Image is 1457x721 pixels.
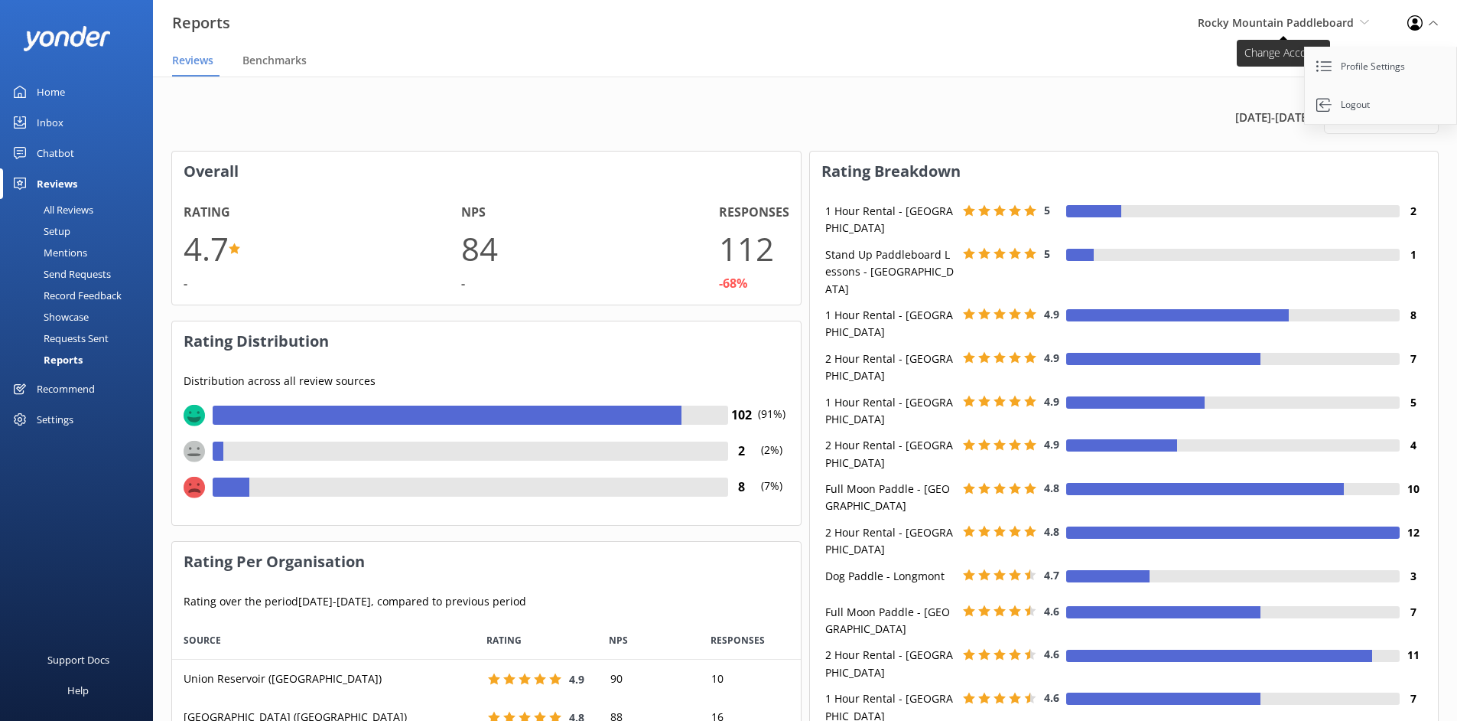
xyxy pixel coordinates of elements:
[9,220,153,242] a: Setup
[242,53,307,68] span: Benchmarks
[719,274,747,294] div: -68%
[1400,351,1426,367] h4: 7
[9,199,93,220] div: All Reviews
[1198,15,1354,30] span: Rocky Mountain Paddleboard
[1044,481,1059,495] span: 4.8
[1400,524,1426,541] h4: 12
[1400,203,1426,220] h4: 2
[23,26,111,51] img: yonder-white-logo.png
[1400,647,1426,664] h4: 11
[67,675,89,706] div: Help
[9,328,153,349] a: Requests Sent
[1400,604,1426,621] h4: 7
[821,604,959,638] div: Full Moon Paddle - [GEOGRAPHIC_DATA]
[9,199,153,220] a: All Reviews
[172,321,801,361] h3: Rating Distribution
[9,349,83,370] div: Reports
[1044,203,1050,217] span: 5
[9,328,109,349] div: Requests Sent
[755,478,789,514] p: (7%)
[821,568,959,585] div: Dog Paddle - Longmont
[755,406,789,442] p: (91%)
[821,394,959,429] div: 1 Hour Rental - [GEOGRAPHIC_DATA]
[1044,690,1059,705] span: 4.6
[184,633,221,648] span: Source
[9,349,153,370] a: Reports
[821,203,959,237] div: 1 Hour Rental - [GEOGRAPHIC_DATA]
[184,223,229,274] h1: 4.7
[461,203,486,223] h4: NPS
[1044,394,1059,409] span: 4.9
[1400,307,1426,324] h4: 8
[821,437,959,471] div: 2 Hour Rental - [GEOGRAPHIC_DATA]
[1044,246,1050,261] span: 5
[1400,394,1426,411] h4: 5
[821,647,959,681] div: 2 Hour Rental - [GEOGRAPHIC_DATA]
[9,220,70,242] div: Setup
[728,406,755,426] h4: 102
[755,442,789,478] p: (2%)
[9,263,153,285] a: Send Requests
[172,660,476,698] div: Union Reservoir (Longmont)
[9,306,89,328] div: Showcase
[700,660,801,698] div: 10
[172,11,230,35] h3: Reports
[1044,568,1059,582] span: 4.7
[1044,647,1059,661] span: 4.6
[172,152,801,191] h3: Overall
[184,593,789,610] p: Rating over the period [DATE] - [DATE] , compared to previous period
[719,223,774,274] h1: 112
[1044,307,1059,321] span: 4.9
[821,524,959,559] div: 2 Hour Rental - [GEOGRAPHIC_DATA]
[711,633,765,648] span: RESPONSES
[9,242,87,263] div: Mentions
[821,246,959,298] div: Stand Up Paddleboard Lessons - [GEOGRAPHIC_DATA]
[37,168,77,199] div: Reviews
[1044,604,1059,618] span: 4.6
[37,77,65,107] div: Home
[728,478,755,498] h4: 8
[821,307,959,341] div: 1 Hour Rental - [GEOGRAPHIC_DATA]
[1400,437,1426,454] h4: 4
[1400,246,1426,263] h4: 1
[486,633,522,648] span: RATING
[37,374,95,404] div: Recommend
[461,223,498,274] h1: 84
[821,351,959,385] div: 2 Hour Rental - [GEOGRAPHIC_DATA]
[9,242,153,263] a: Mentions
[184,203,230,223] h4: Rating
[37,107,63,138] div: Inbox
[37,404,73,435] div: Settings
[9,285,122,306] div: Record Feedback
[569,672,584,687] span: 4.9
[1044,524,1059,539] span: 4.8
[599,660,700,698] div: 90
[9,263,111,285] div: Send Requests
[1235,108,1311,126] span: [DATE] - [DATE]
[1044,351,1059,365] span: 4.9
[609,633,628,648] span: NPS
[172,53,213,68] span: Reviews
[728,442,755,462] h4: 2
[184,274,187,294] div: -
[9,306,153,328] a: Showcase
[461,274,465,294] div: -
[810,152,1439,191] h3: Rating Breakdown
[1400,481,1426,498] h4: 10
[719,203,789,223] h4: Responses
[47,644,109,675] div: Support Docs
[821,481,959,515] div: Full Moon Paddle - [GEOGRAPHIC_DATA]
[37,138,74,168] div: Chatbot
[1400,568,1426,585] h4: 3
[172,542,801,582] h3: Rating Per Organisation
[1044,437,1059,452] span: 4.9
[9,285,153,306] a: Record Feedback
[1400,690,1426,707] h4: 7
[184,373,789,390] p: Distribution across all review sources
